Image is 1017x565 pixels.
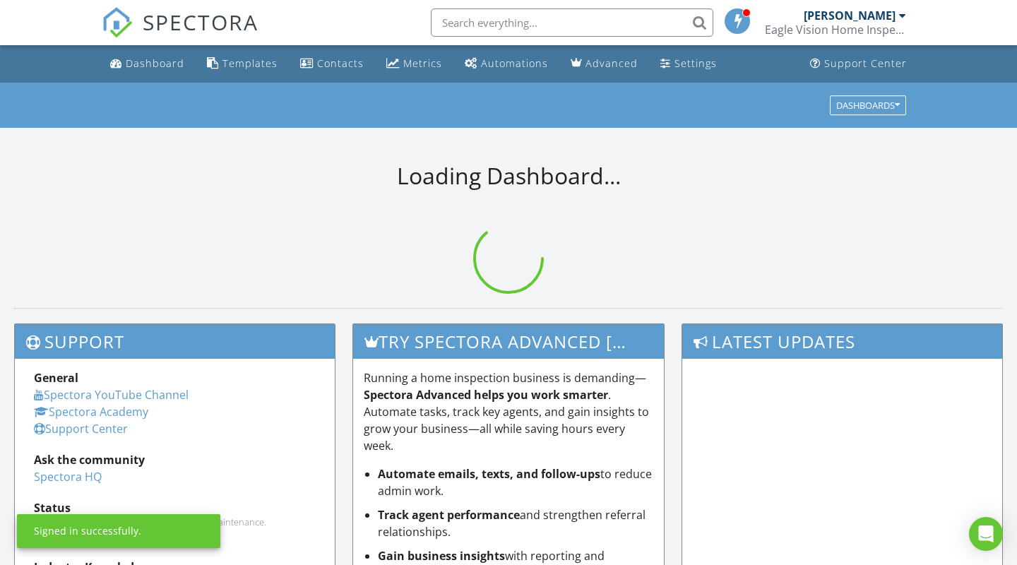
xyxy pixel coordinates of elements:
[824,56,907,70] div: Support Center
[34,404,148,420] a: Spectora Academy
[34,421,128,436] a: Support Center
[969,517,1003,551] div: Open Intercom Messenger
[655,51,722,77] a: Settings
[381,51,448,77] a: Metrics
[830,95,906,115] button: Dashboards
[804,51,912,77] a: Support Center
[317,56,364,70] div: Contacts
[34,469,102,484] a: Spectora HQ
[682,324,1002,359] h3: Latest Updates
[565,51,643,77] a: Advanced
[364,387,608,403] strong: Spectora Advanced helps you work smarter
[143,7,258,37] span: SPECTORA
[34,524,141,538] div: Signed in successfully.
[105,51,190,77] a: Dashboard
[403,56,442,70] div: Metrics
[34,451,316,468] div: Ask the community
[765,23,906,37] div: Eagle Vision Home Inspection, LLC
[364,369,654,454] p: Running a home inspection business is demanding— . Automate tasks, track key agents, and gain ins...
[378,506,654,540] li: and strengthen referral relationships.
[674,56,717,70] div: Settings
[481,56,548,70] div: Automations
[353,324,665,359] h3: Try spectora advanced [DATE]
[201,51,283,77] a: Templates
[378,466,600,482] strong: Automate emails, texts, and follow-ups
[15,324,335,359] h3: Support
[34,499,316,516] div: Status
[102,19,258,49] a: SPECTORA
[459,51,554,77] a: Automations (Basic)
[295,51,369,77] a: Contacts
[126,56,184,70] div: Dashboard
[102,7,133,38] img: The Best Home Inspection Software - Spectora
[34,370,78,386] strong: General
[804,8,896,23] div: [PERSON_NAME]
[431,8,713,37] input: Search everything...
[378,507,520,523] strong: Track agent performance
[222,56,278,70] div: Templates
[34,387,189,403] a: Spectora YouTube Channel
[378,548,505,564] strong: Gain business insights
[378,465,654,499] li: to reduce admin work.
[585,56,638,70] div: Advanced
[836,100,900,110] div: Dashboards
